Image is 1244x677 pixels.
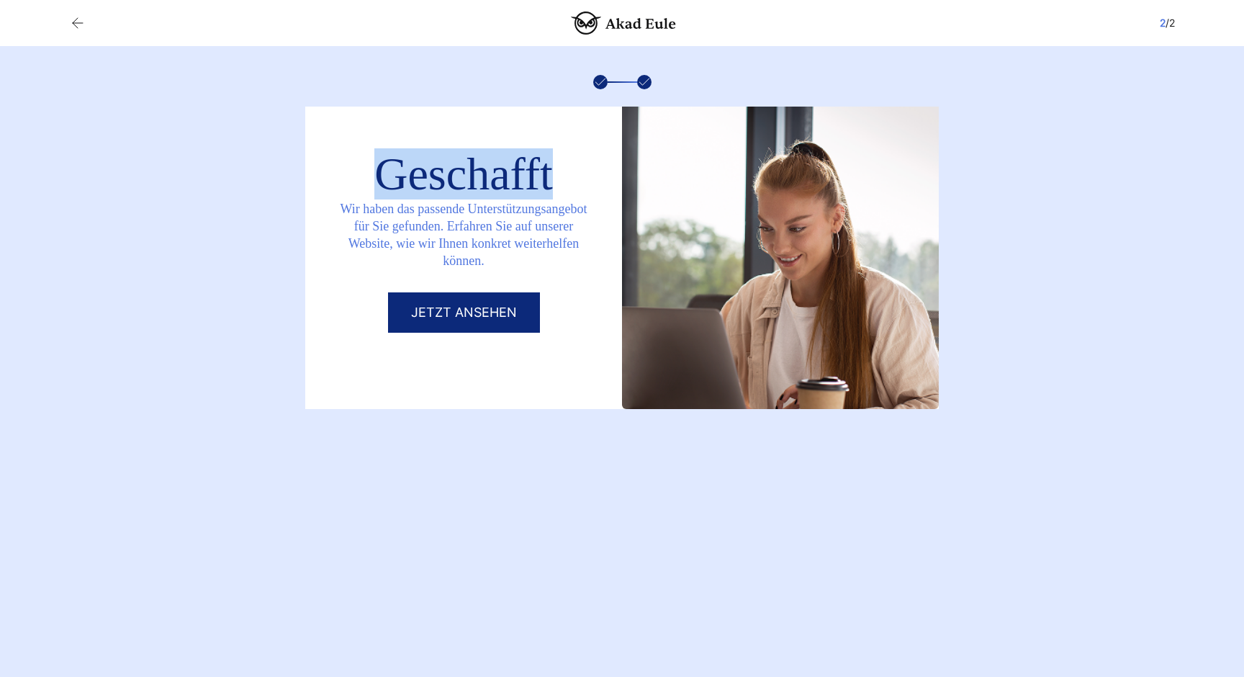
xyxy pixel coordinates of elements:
[571,12,676,35] img: logo
[1160,14,1175,32] div: /
[1160,17,1166,29] span: 2
[1169,17,1175,29] span: 2
[622,107,939,409] img: Geschafft
[357,154,570,194] div: Geschafft
[305,194,622,292] div: Wir haben das passende Unterstützungsangebot für Sie gefunden. Erfahren Sie auf unserer Website, ...
[388,292,540,333] a: Jetzt ansehen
